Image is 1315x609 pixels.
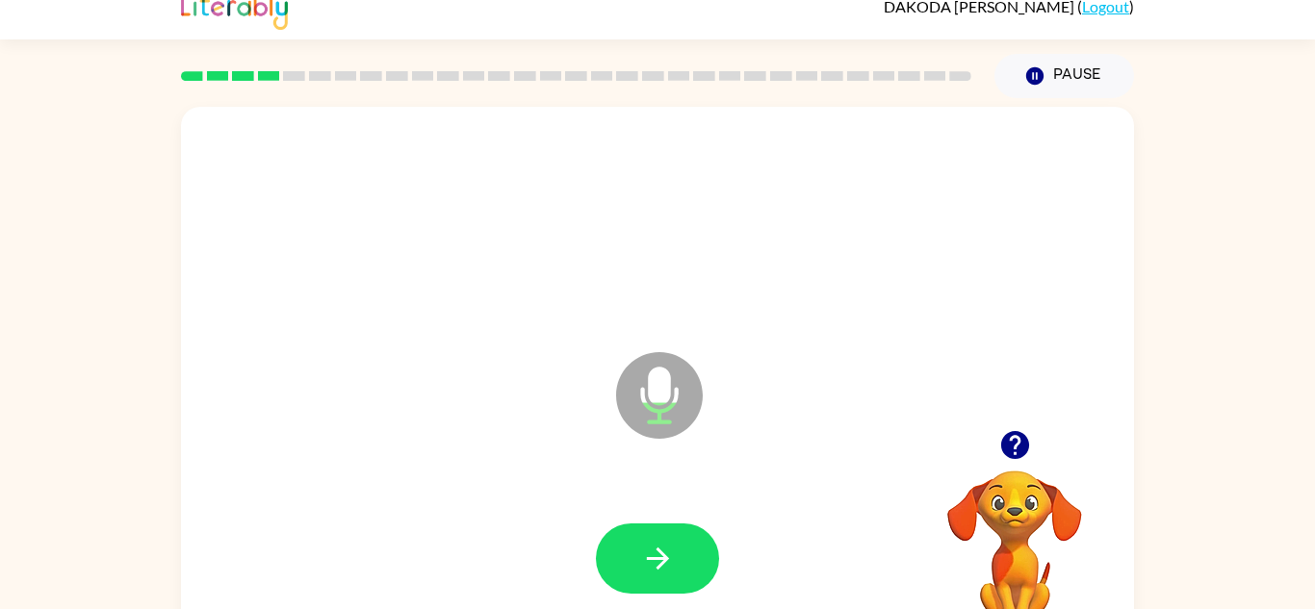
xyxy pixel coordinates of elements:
[994,54,1134,98] button: Pause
